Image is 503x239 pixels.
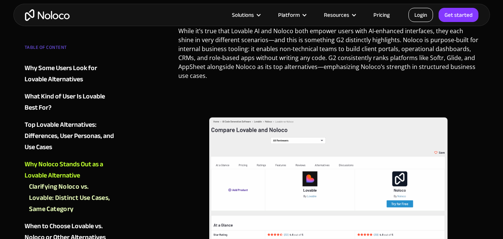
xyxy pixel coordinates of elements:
a: What Kind of User Is Lovable Best For? [25,91,115,113]
a: Clarifying Noloco vs. Lovable: Distinct Use Cases, Same Category [29,181,115,215]
div: Resources [324,10,349,20]
p: While it’s true that Lovable AI and Noloco both empower users with AI-enhanced interfaces, they e... [178,26,479,86]
a: home [25,9,70,21]
div: Resources [315,10,364,20]
a: Get started [439,8,478,22]
p: ‍ [178,89,479,104]
a: Why Noloco Stands Out as a Lovable Alternative [25,159,115,181]
div: Solutions [232,10,254,20]
div: TABLE OF CONTENT [25,42,115,57]
div: Platform [278,10,300,20]
div: Solutions [223,10,269,20]
a: Login [408,8,433,22]
div: Platform [269,10,315,20]
a: Why Some Users Look for Lovable Alternatives [25,63,115,85]
a: Top Lovable Alternatives: Differences, User Personas, and Use Cases‍ [25,119,115,153]
a: Pricing [364,10,399,20]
